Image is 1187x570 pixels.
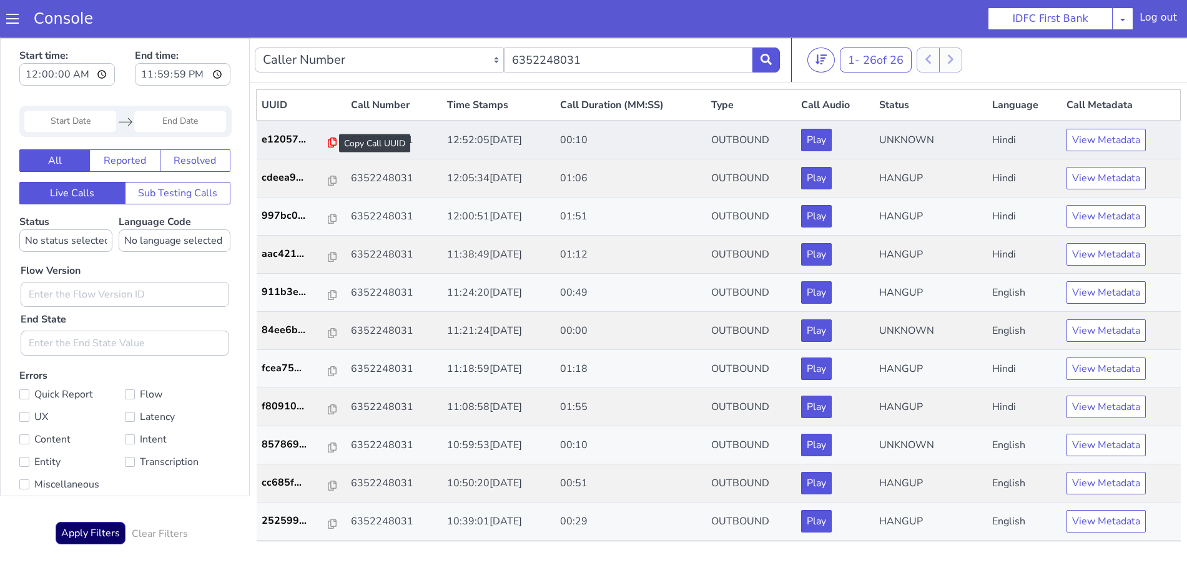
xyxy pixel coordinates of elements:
select: Status [19,192,112,214]
button: Resolved [160,112,230,134]
td: 6352248031 [346,427,442,465]
a: cc685f... [262,437,341,452]
input: Enter the Caller Number [504,10,753,35]
label: UX [19,371,125,388]
p: 911b3e... [262,247,328,262]
button: Play [801,244,832,266]
a: 997bc0... [262,171,341,186]
td: 6352248031 [346,160,442,198]
td: 6352248031 [346,465,442,503]
td: 00:10 [555,83,706,122]
td: UNKNOWN [874,83,987,122]
td: OUTBOUND [706,389,797,427]
td: 00:51 [555,427,706,465]
button: Play [801,167,832,190]
button: Play [801,129,832,152]
td: English [987,236,1062,274]
p: 252599... [262,476,328,491]
button: View Metadata [1066,320,1146,342]
button: Play [801,282,832,304]
p: aac421... [262,209,328,224]
th: Type [706,52,797,84]
td: 00:29 [555,465,706,503]
p: cc685f... [262,437,328,452]
td: 10:59:53[DATE] [442,389,555,427]
td: 6352248031 [346,122,442,160]
td: 10:50:20[DATE] [442,427,555,465]
td: English [987,465,1062,503]
button: View Metadata [1066,434,1146,457]
td: OUTBOUND [706,83,797,122]
th: Call Duration (MM:SS) [555,52,706,84]
a: Console [19,10,108,27]
td: 00:49 [555,236,706,274]
td: HANGUP [874,427,987,465]
td: UNKNOWN [874,389,987,427]
label: Start time: [19,7,115,52]
td: 6352248031 [346,351,442,389]
label: Flow Version [21,226,81,241]
td: English [987,274,1062,312]
p: cdeea9... [262,132,328,147]
th: UUID [257,52,346,84]
td: 01:55 [555,351,706,389]
label: Flow [125,348,230,366]
td: Hindi [987,83,1062,122]
td: OUTBOUND [706,122,797,160]
td: 6352248031 [346,236,442,274]
td: English [987,389,1062,427]
p: fcea75... [262,323,328,338]
button: Play [801,206,832,228]
td: OUTBOUND [706,198,797,236]
div: Log out [1140,10,1177,30]
td: English [987,427,1062,465]
label: End time: [135,7,230,52]
button: Play [801,320,832,342]
input: Start Date [24,73,116,94]
th: Time Stamps [442,52,555,84]
button: View Metadata [1066,206,1146,228]
td: 01:12 [555,198,706,236]
button: View Metadata [1066,282,1146,304]
button: Apply Filters [56,484,126,507]
td: HANGUP [874,198,987,236]
select: Language Code [119,192,230,214]
td: OUTBOUND [706,465,797,503]
td: 6352248031 [346,274,442,312]
a: 857869... [262,399,341,414]
td: 01:06 [555,122,706,160]
td: 6352248031 [346,83,442,122]
button: View Metadata [1066,396,1146,419]
p: 997bc0... [262,171,328,186]
input: Start time: [19,26,115,48]
th: Status [874,52,987,84]
button: View Metadata [1066,472,1146,495]
button: All [19,112,90,134]
td: 00:10 [555,389,706,427]
td: 11:38:49[DATE] [442,198,555,236]
td: 6352248031 [346,198,442,236]
td: OUTBOUND [706,236,797,274]
button: Play [801,396,832,419]
button: View Metadata [1066,167,1146,190]
td: 00:13 [555,503,706,541]
a: fcea75... [262,323,341,338]
td: 10:39:01[DATE] [442,465,555,503]
button: 1- 26of 26 [840,10,912,35]
td: 10:32:08[DATE] [442,503,555,541]
td: 6352248031 [346,312,442,351]
td: 11:18:59[DATE] [442,312,555,351]
button: Play [801,434,832,457]
label: End State [21,274,66,289]
td: OUTBOUND [706,312,797,351]
a: 252599... [262,476,341,491]
p: e12057... [262,94,328,109]
th: Call Number [346,52,442,84]
td: 12:00:51[DATE] [442,160,555,198]
a: cdeea9... [262,132,341,147]
button: Reported [89,112,160,134]
td: 11:21:24[DATE] [442,274,555,312]
button: Live Calls [19,144,126,167]
label: Quick Report [19,348,125,366]
a: 84ee6b... [262,285,341,300]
